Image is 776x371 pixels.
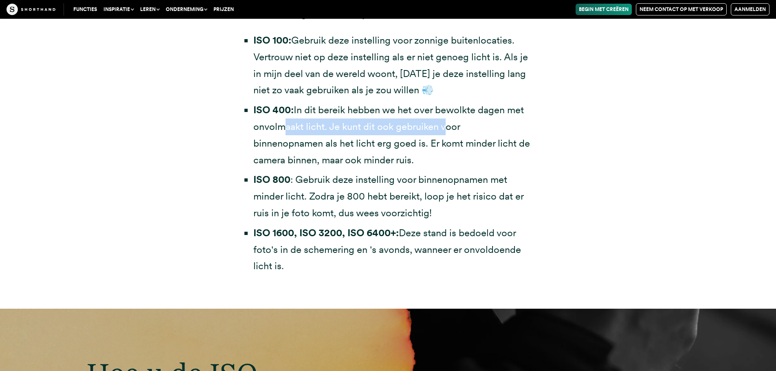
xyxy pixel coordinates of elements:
a: Aanmelden [731,3,769,15]
a: Neem contact op met Verkoop [636,3,727,15]
font: Deze stand is bedoeld voor foto's in de schemering en 's avonds, wanneer er onvoldoende licht is. [253,227,521,272]
font: : Gebruik deze instelling voor binnenopnamen met minder licht. Zodra je 800 hebt bereikt, loop je... [253,173,523,219]
font: ISO 1600, ISO 3200, ISO 6400+: [253,227,399,239]
font: Aanmelden [734,7,766,12]
font: Neem contact op met Verkoop [640,7,723,12]
button: Leren [137,4,163,15]
font: Begin met creëren [579,7,629,12]
font: Functies [73,7,97,12]
font: ISO 400: [253,104,294,116]
font: Onderneming [166,7,203,12]
font: ISO 100: [253,34,291,46]
font: Gebruik deze instelling voor zonnige buitenlocaties. Vertrouw niet op deze instelling als er niet... [253,34,528,96]
button: Inspiratie [100,4,137,15]
button: Onderneming [163,4,210,15]
font: In dit bereik hebben we het over bewolkte dagen met onvolmaakt licht. Je kunt dit ook gebruiken v... [253,104,530,165]
a: Begin met creëren [576,4,632,15]
a: Prijzen [210,4,237,15]
font: Prijzen [213,7,234,12]
font: Inspiratie [103,7,130,12]
a: Functies [70,4,100,15]
font: ISO 800 [253,173,290,185]
img: Het ambacht [7,4,55,15]
font: Leren [140,7,156,12]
